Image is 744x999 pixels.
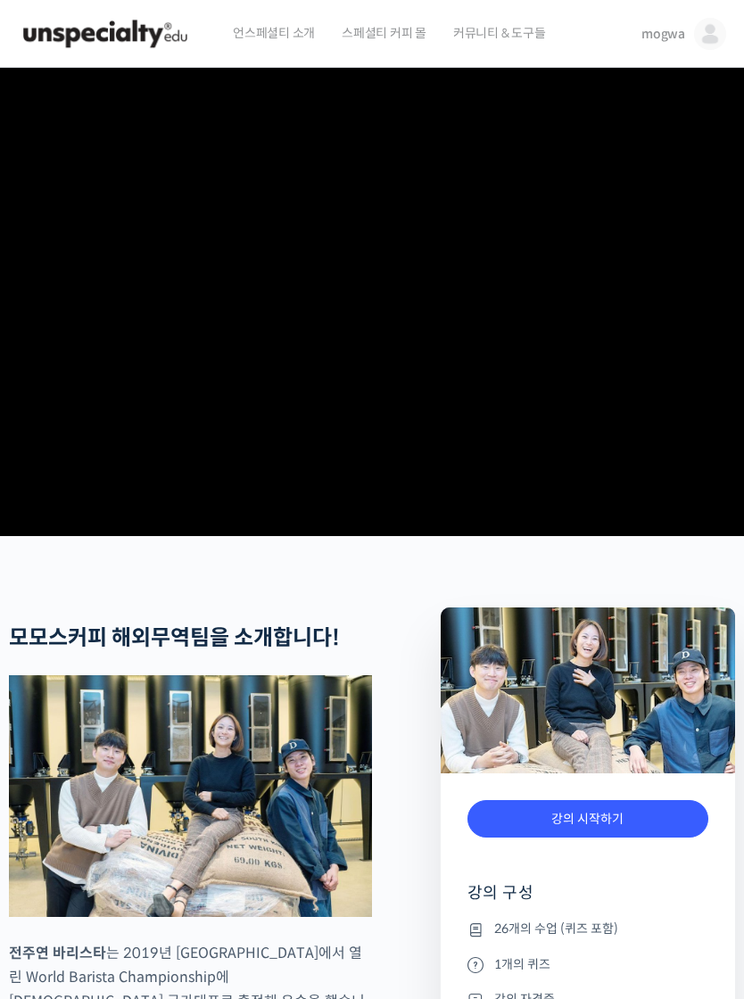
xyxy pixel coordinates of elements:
[467,882,708,918] h4: 강의 구성
[641,26,685,42] span: mogwa
[9,624,340,651] strong: 모모스커피 해외무역팀을 소개합니다!
[467,919,708,940] li: 26개의 수업 (퀴즈 포함)
[467,800,708,838] a: 강의 시작하기
[467,954,708,975] li: 1개의 퀴즈
[9,944,106,962] strong: 전주연 바리스타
